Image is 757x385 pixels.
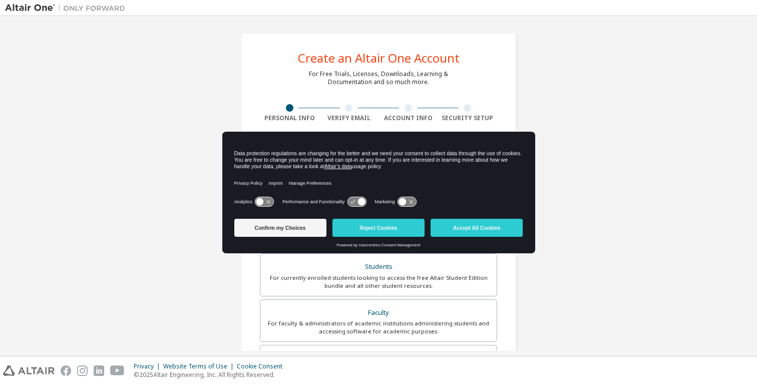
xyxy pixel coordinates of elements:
div: Privacy [134,362,163,370]
div: Security Setup [438,114,498,122]
img: linkedin.svg [94,365,104,376]
div: Faculty [266,306,491,320]
img: youtube.svg [110,365,125,376]
p: © 2025 Altair Engineering, Inc. All Rights Reserved. [134,370,288,379]
img: instagram.svg [77,365,88,376]
img: Altair One [5,3,130,13]
div: Students [266,260,491,274]
div: Verify Email [319,114,379,122]
div: Cookie Consent [237,362,288,370]
img: facebook.svg [61,365,71,376]
div: Create an Altair One Account [298,52,460,64]
div: For faculty & administrators of academic institutions administering students and accessing softwa... [266,319,491,335]
div: Account Info [378,114,438,122]
div: Personal Info [260,114,319,122]
div: For currently enrolled students looking to access the free Altair Student Edition bundle and all ... [266,274,491,290]
div: For Free Trials, Licenses, Downloads, Learning & Documentation and so much more. [309,70,448,86]
img: altair_logo.svg [3,365,55,376]
div: Website Terms of Use [163,362,237,370]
